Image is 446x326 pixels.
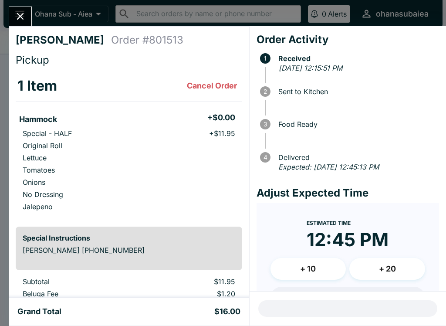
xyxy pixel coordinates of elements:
[307,228,389,251] time: 12:45 PM
[23,166,55,174] p: Tomatoes
[153,277,235,286] p: $11.95
[274,120,439,128] span: Food Ready
[263,154,267,161] text: 4
[23,190,63,199] p: No Dressing
[16,34,111,47] h4: [PERSON_NAME]
[209,129,235,138] p: + $11.95
[16,70,242,220] table: orders table
[17,77,57,95] h3: 1 Item
[17,306,61,317] h5: Grand Total
[23,141,62,150] p: Original Roll
[264,55,267,62] text: 1
[270,258,346,280] button: + 10
[264,88,267,95] text: 2
[111,34,183,47] h4: Order # 801513
[349,258,425,280] button: + 20
[183,77,240,95] button: Cancel Order
[279,64,342,72] em: [DATE] 12:15:51 PM
[23,129,72,138] p: Special - HALF
[207,112,235,123] h5: + $0.00
[19,114,57,125] h5: Hammock
[257,33,439,46] h4: Order Activity
[274,54,439,62] span: Received
[307,220,351,226] span: Estimated Time
[9,7,31,26] button: Close
[23,202,53,211] p: Jalepeno
[274,88,439,95] span: Sent to Kitchen
[264,121,267,128] text: 3
[214,306,240,317] h5: $16.00
[23,153,47,162] p: Lettuce
[153,289,235,298] p: $1.20
[16,54,49,66] span: Pickup
[23,246,235,255] p: [PERSON_NAME] [PHONE_NUMBER]
[23,178,45,187] p: Onions
[23,234,235,242] h6: Special Instructions
[23,277,139,286] p: Subtotal
[278,163,379,171] em: Expected: [DATE] 12:45:13 PM
[257,187,439,200] h4: Adjust Expected Time
[23,289,139,298] p: Beluga Fee
[274,153,439,161] span: Delivered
